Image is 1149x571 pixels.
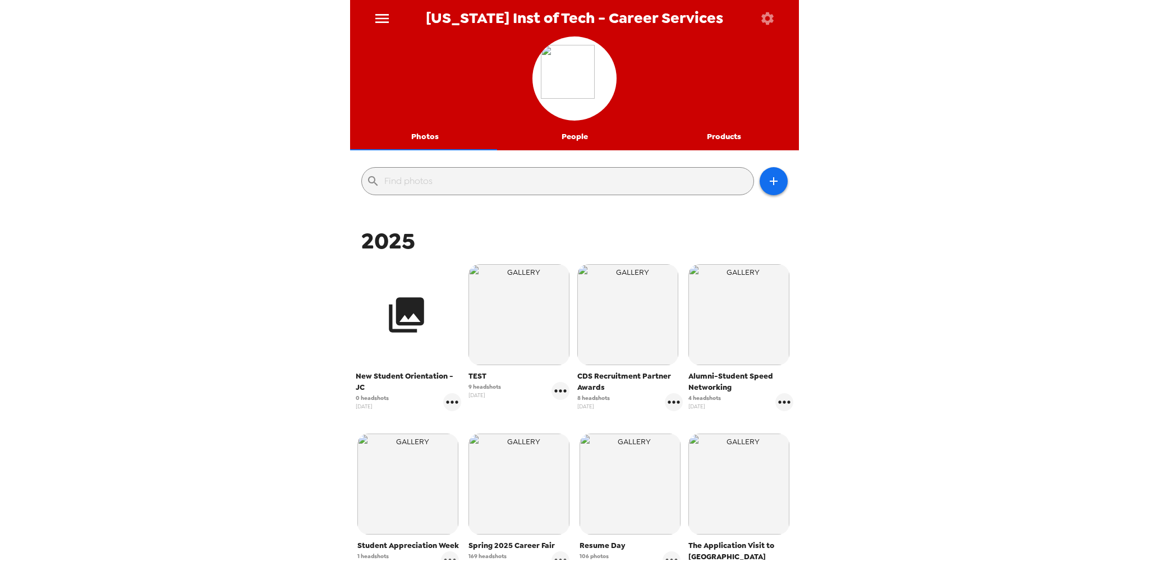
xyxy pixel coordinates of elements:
[357,552,389,560] span: 1 headshots
[350,123,500,150] button: Photos
[649,123,799,150] button: Products
[688,540,794,563] span: The Application Visit to [GEOGRAPHIC_DATA]
[577,264,678,365] img: gallery
[580,434,681,535] img: gallery
[441,551,459,569] button: gallery menu
[665,393,683,411] button: gallery menu
[580,540,681,551] span: Resume Day
[775,393,793,411] button: gallery menu
[688,264,789,365] img: gallery
[577,402,610,411] span: [DATE]
[468,434,569,535] img: gallery
[577,371,683,393] span: CDS Recruitment Partner Awards
[468,552,507,560] span: 169 headshots
[688,402,721,411] span: [DATE]
[443,393,461,411] button: gallery menu
[551,382,569,400] button: gallery menu
[500,123,650,150] button: People
[468,391,501,399] span: [DATE]
[541,45,608,112] img: org logo
[551,551,569,569] button: gallery menu
[384,172,749,190] input: Find photos
[580,552,609,560] span: 106 photos
[688,434,789,535] img: gallery
[361,226,415,256] span: 2025
[426,11,723,26] span: [US_STATE] Inst of Tech - Career Services
[688,394,721,402] span: 4 headshots
[356,371,461,393] span: New Student Orientation - JC
[357,540,459,551] span: Student Appreciation Week
[468,371,569,382] span: TEST
[468,264,569,365] img: gallery
[688,371,794,393] span: Alumni-Student Speed Networking
[356,394,389,402] span: 0 headshots
[468,383,501,391] span: 9 headshots
[663,551,681,569] button: gallery menu
[577,394,610,402] span: 8 headshots
[356,402,389,411] span: [DATE]
[357,434,458,535] img: gallery
[468,540,569,551] span: Spring 2025 Career Fair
